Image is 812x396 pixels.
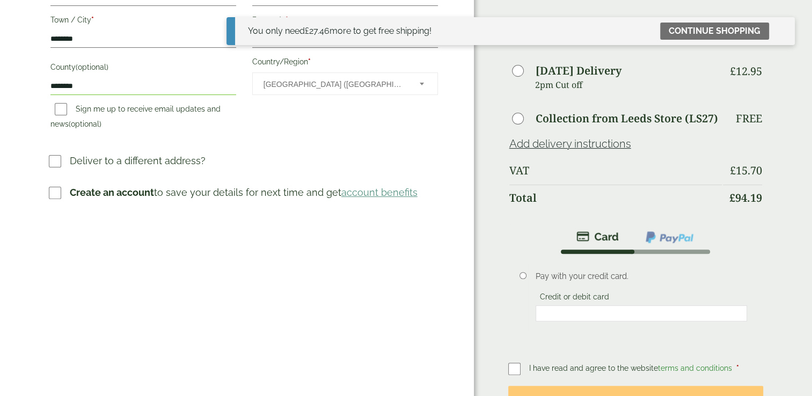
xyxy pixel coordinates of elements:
p: Free [736,112,762,125]
input: Sign me up to receive email updates and news(optional) [55,103,67,115]
div: You only need more to get free shipping! [248,25,431,38]
a: Continue shopping [660,23,769,40]
abbr: required [308,57,311,66]
abbr: required [91,16,94,24]
span: United Kingdom (UK) [264,73,405,96]
a: terms and conditions [658,364,732,372]
span: Country/Region [252,72,438,95]
span: £ [730,64,736,78]
label: Sign me up to receive email updates and news [50,105,221,131]
bdi: 12.95 [730,64,762,78]
label: Postcode [252,12,438,31]
a: Add delivery instructions [509,137,631,150]
span: I have read and agree to the website [529,364,734,372]
span: £ [729,190,735,205]
label: Town / City [50,12,236,31]
label: Collection from Leeds Store (LS27) [536,113,718,124]
abbr: required [736,364,739,372]
span: (optional) [69,120,101,128]
span: (optional) [76,63,108,71]
strong: Create an account [70,187,154,198]
th: Total [509,185,722,211]
span: £ [736,17,742,31]
p: Pay with your credit card. [536,270,747,282]
bdi: 5.95 [736,17,762,31]
span: 27.46 [305,26,330,36]
p: 2pm Cut off [535,77,722,93]
label: Credit or debit card [536,292,613,304]
abbr: required [286,16,288,24]
bdi: 15.70 [730,163,762,178]
label: Country/Region [252,54,438,72]
span: £ [730,163,736,178]
p: Deliver to a different address? [70,153,206,168]
img: stripe.png [576,230,619,243]
a: account benefits [341,187,418,198]
img: ppcp-gateway.png [645,230,694,244]
p: to save your details for next time and get [70,185,418,200]
bdi: 94.19 [729,190,762,205]
label: County [50,60,236,78]
iframe: Secure card payment input frame [539,309,743,318]
span: £ [305,26,309,36]
label: [DATE] Delivery [536,65,621,76]
th: VAT [509,158,722,184]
